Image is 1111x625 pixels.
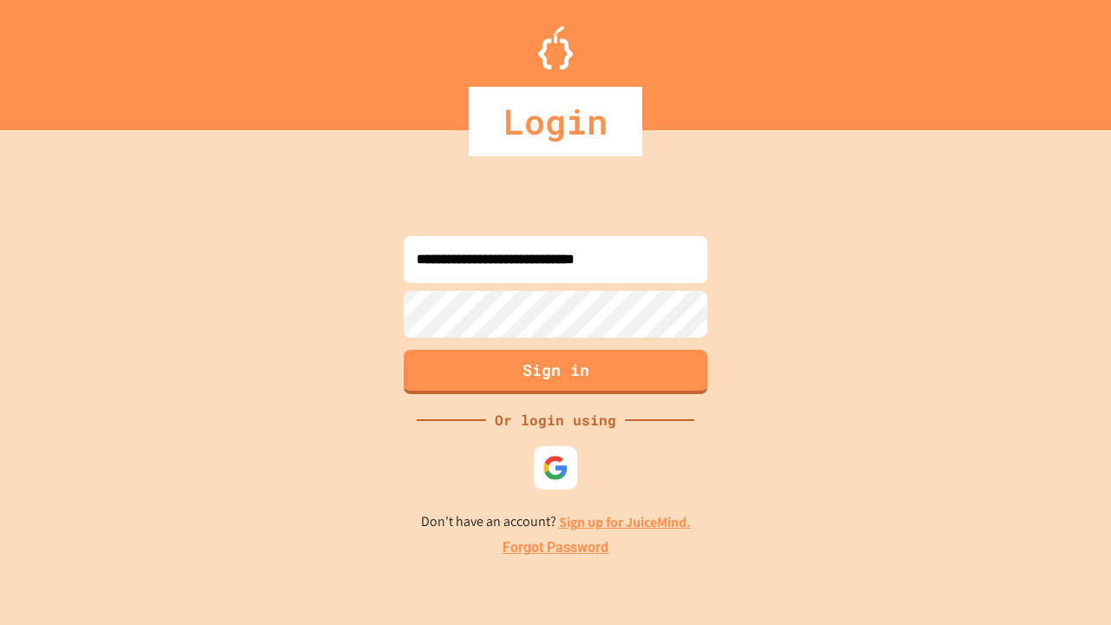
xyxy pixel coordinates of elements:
img: google-icon.svg [542,455,569,481]
div: Login [469,87,642,156]
a: Forgot Password [503,537,608,558]
a: Sign up for JuiceMind. [559,513,691,531]
button: Sign in [404,350,707,394]
p: Don't have an account? [421,511,691,533]
div: Or login using [486,410,625,431]
img: Logo.svg [538,26,573,69]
